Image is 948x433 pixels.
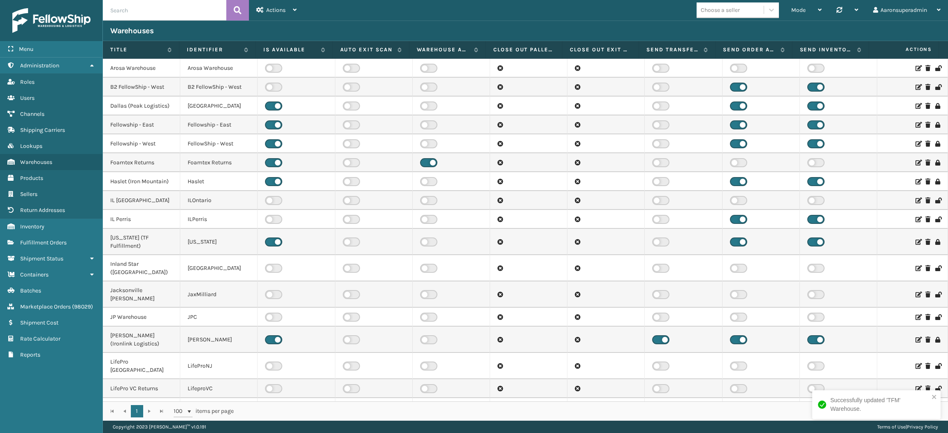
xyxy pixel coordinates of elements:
[915,198,920,203] i: Edit
[925,84,930,90] i: Delete
[925,198,930,203] i: Delete
[103,353,180,379] td: LifePro [GEOGRAPHIC_DATA]
[935,103,940,109] i: Deactivate
[20,319,58,326] span: Shipment Cost
[180,78,258,97] td: B2 FellowShip - West
[180,59,258,78] td: Arosa Warehouse
[131,405,143,417] a: 1
[871,43,937,56] span: Actions
[493,46,555,53] label: Close Out Palletizing
[20,303,71,310] span: Marketplace Orders
[925,141,930,147] i: Delete
[935,65,940,71] i: Reactivate
[935,198,940,203] i: Reactivate
[20,94,35,101] span: Users
[915,103,920,109] i: Edit
[20,207,65,214] span: Return Addresses
[915,141,920,147] i: Edit
[12,8,91,33] img: logo
[20,191,37,198] span: Sellers
[103,327,180,353] td: [PERSON_NAME] (Ironlink Logistics)
[266,7,286,14] span: Actions
[72,303,93,310] span: ( 98029 )
[174,407,186,415] span: 100
[103,134,180,153] td: Fellowship - West
[180,379,258,398] td: LifeproVC
[103,255,180,281] td: Inland Star ([GEOGRAPHIC_DATA])
[103,210,180,229] td: IL Perris
[103,398,180,417] td: [PERSON_NAME]
[180,353,258,379] td: LifeProNJ
[570,46,631,53] label: Close Out Exit Scan
[800,46,853,53] label: Send Inventory API
[925,103,930,109] i: Delete
[20,335,60,342] span: Rate Calculator
[915,386,920,392] i: Edit
[935,314,940,320] i: Reactivate
[180,398,258,417] td: MilliardLV
[915,239,920,245] i: Edit
[935,84,940,90] i: Reactivate
[915,122,920,128] i: Edit
[180,229,258,255] td: [US_STATE]
[723,46,776,53] label: Send Order API
[20,239,67,246] span: Fulfillment Orders
[110,26,153,36] h3: Warehouses
[20,255,63,262] span: Shipment Status
[915,292,920,297] i: Edit
[180,191,258,210] td: ILOntario
[915,179,920,184] i: Edit
[701,6,740,14] div: Choose a seller
[925,65,930,71] i: Delete
[915,363,920,369] i: Edit
[103,78,180,97] td: B2 FellowShip - West
[20,271,49,278] span: Containers
[925,314,930,320] i: Delete
[935,337,940,343] i: Deactivate
[20,143,42,150] span: Lookups
[180,172,258,191] td: Haslet
[19,46,33,53] span: Menu
[925,239,930,245] i: Delete
[20,223,44,230] span: Inventory
[915,160,920,166] i: Edit
[20,175,43,182] span: Products
[915,216,920,222] i: Edit
[935,179,940,184] i: Deactivate
[103,97,180,115] td: Dallas (Peak Logistics)
[20,78,35,85] span: Roles
[113,421,206,433] p: Copyright 2023 [PERSON_NAME]™ v 1.0.191
[932,394,937,401] button: close
[925,216,930,222] i: Delete
[915,84,920,90] i: Edit
[935,122,940,128] i: Deactivate
[925,265,930,271] i: Delete
[187,46,240,53] label: Identifier
[935,160,940,166] i: Deactivate
[20,351,40,358] span: Reports
[174,405,234,417] span: items per page
[915,265,920,271] i: Edit
[20,127,65,134] span: Shipping Carriers
[935,141,940,147] i: Deactivate
[935,265,940,271] i: Reactivate
[20,159,52,166] span: Warehouses
[915,65,920,71] i: Edit
[103,229,180,255] td: [US_STATE] (TF Fulfillment)
[180,327,258,353] td: [PERSON_NAME]
[180,97,258,115] td: [GEOGRAPHIC_DATA]
[915,314,920,320] i: Edit
[925,160,930,166] i: Delete
[180,281,258,308] td: JaxMilliard
[935,363,940,369] i: Reactivate
[103,172,180,191] td: Haslet (Iron Mountain)
[180,134,258,153] td: FellowShip - West
[180,255,258,281] td: [GEOGRAPHIC_DATA]
[935,292,940,297] i: Reactivate
[180,115,258,134] td: Fellowship - East
[180,153,258,172] td: Foamtex Returns
[935,216,940,222] i: Reactivate
[925,179,930,184] i: Delete
[263,46,316,53] label: Is Available
[103,281,180,308] td: Jacksonville [PERSON_NAME]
